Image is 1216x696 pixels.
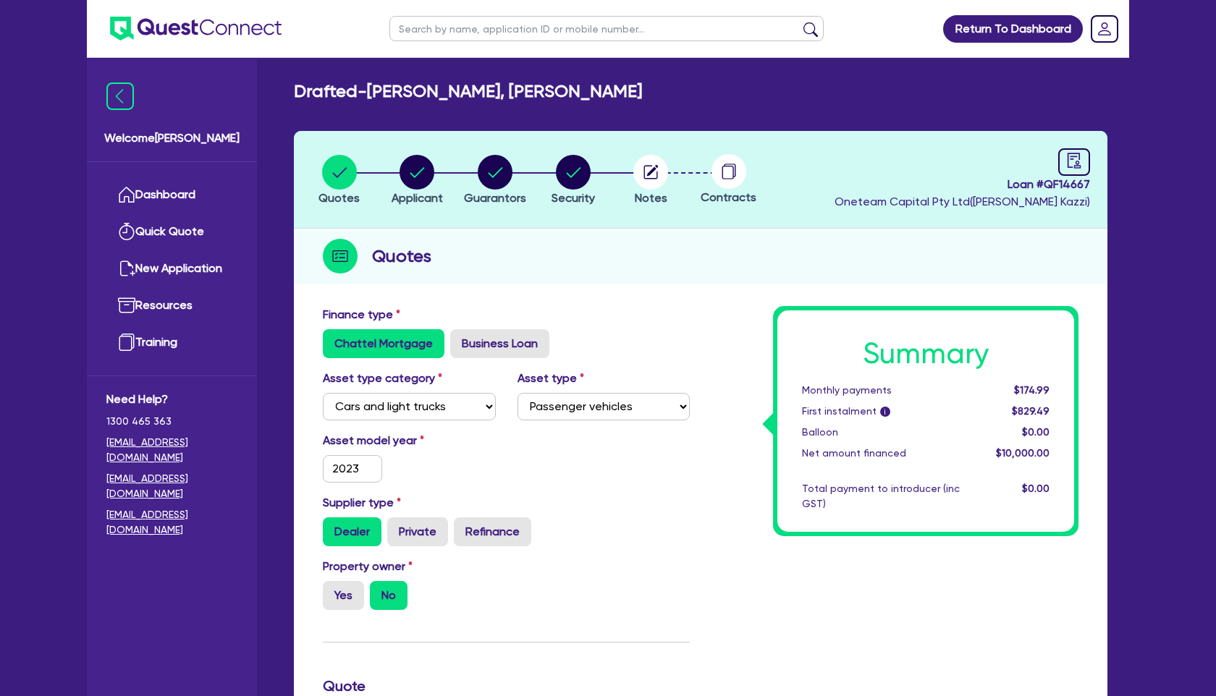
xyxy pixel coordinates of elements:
h3: Quote [323,677,690,695]
span: Quotes [318,191,360,205]
img: resources [118,297,135,314]
img: quest-connect-logo-blue [110,17,282,41]
a: Resources [106,287,237,324]
label: Chattel Mortgage [323,329,444,358]
button: Applicant [391,154,444,208]
span: Loan # QF14667 [835,176,1090,193]
img: training [118,334,135,351]
label: Yes [323,581,364,610]
input: Search by name, application ID or mobile number... [389,16,824,41]
div: Balloon [791,425,971,440]
a: [EMAIL_ADDRESS][DOMAIN_NAME] [106,471,237,501]
button: Notes [633,154,669,208]
img: quick-quote [118,223,135,240]
label: Refinance [454,517,531,546]
label: Asset type [518,370,584,387]
span: $0.00 [1022,426,1050,438]
span: Welcome [PERSON_NAME] [104,130,240,147]
a: Return To Dashboard [943,15,1083,43]
label: Finance type [323,306,400,323]
span: Oneteam Capital Pty Ltd ( [PERSON_NAME] Kazzi ) [835,195,1090,208]
a: Dropdown toggle [1086,10,1123,48]
button: Quotes [318,154,360,208]
span: Contracts [701,190,756,204]
h1: Summary [802,336,1050,371]
button: Guarantors [463,154,527,208]
img: step-icon [323,239,358,273]
span: i [880,407,890,417]
div: Monthly payments [791,383,971,398]
a: New Application [106,250,237,287]
button: Security [551,154,596,208]
div: Net amount financed [791,446,971,461]
a: Training [106,324,237,361]
a: [EMAIL_ADDRESS][DOMAIN_NAME] [106,435,237,465]
span: $829.49 [1012,405,1050,417]
span: Security [552,191,595,205]
label: Asset type category [323,370,442,387]
a: audit [1058,148,1090,176]
span: Guarantors [464,191,526,205]
span: 1300 465 363 [106,414,237,429]
h2: Drafted - [PERSON_NAME], [PERSON_NAME] [294,81,642,102]
label: No [370,581,408,610]
label: Property owner [323,558,413,575]
a: Quick Quote [106,213,237,250]
img: icon-menu-close [106,82,134,110]
span: Notes [635,191,667,205]
span: Need Help? [106,391,237,408]
span: audit [1066,153,1082,169]
label: Supplier type [323,494,401,512]
label: Business Loan [450,329,549,358]
div: First instalment [791,404,971,419]
label: Private [387,517,448,546]
span: Applicant [392,191,443,205]
a: [EMAIL_ADDRESS][DOMAIN_NAME] [106,507,237,538]
span: $174.99 [1014,384,1050,396]
label: Dealer [323,517,381,546]
img: new-application [118,260,135,277]
a: Dashboard [106,177,237,213]
h2: Quotes [372,243,431,269]
label: Asset model year [312,432,507,449]
span: $10,000.00 [996,447,1050,459]
div: Total payment to introducer (inc GST) [791,481,971,512]
span: $0.00 [1022,483,1050,494]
